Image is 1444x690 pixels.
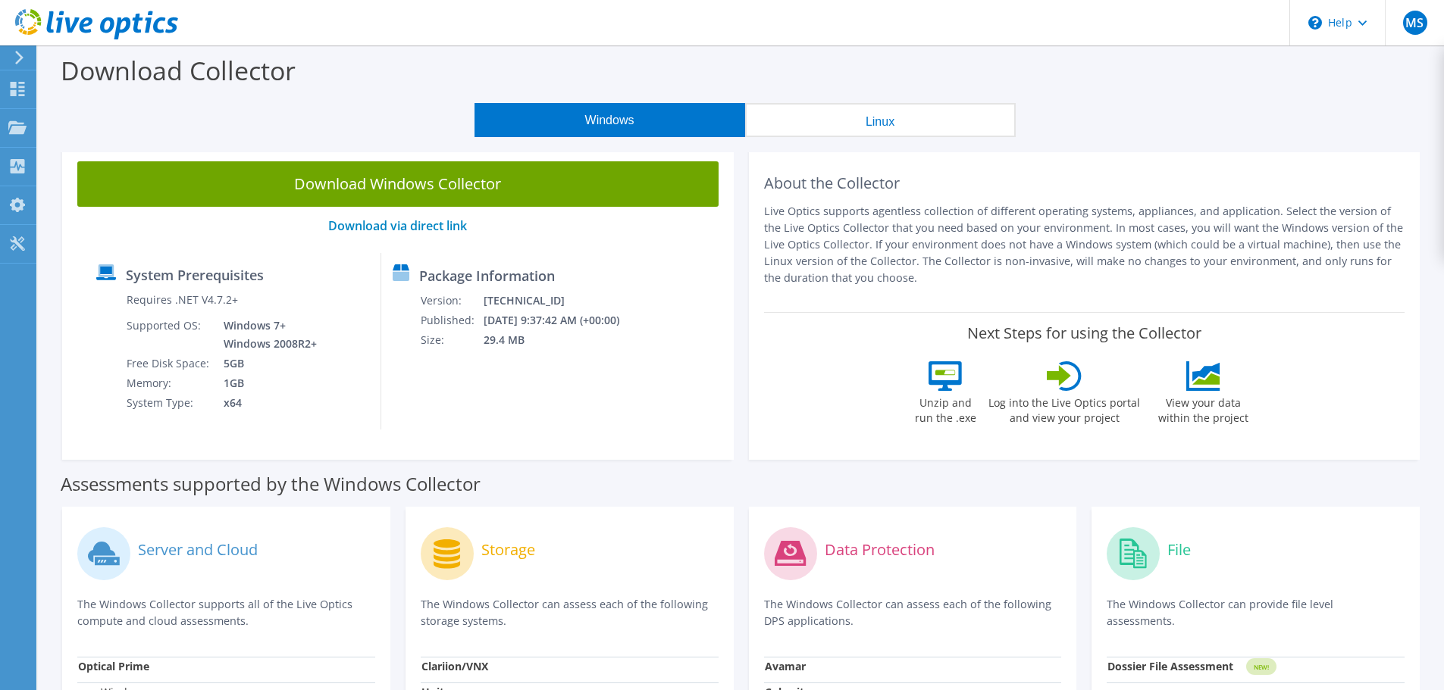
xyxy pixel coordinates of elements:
[77,596,375,629] p: The Windows Collector supports all of the Live Optics compute and cloud assessments.
[764,174,1405,192] h2: About the Collector
[328,217,467,234] a: Download via direct link
[212,316,320,354] td: Windows 7+ Windows 2008R2+
[765,659,806,673] strong: Avamar
[78,659,149,673] strong: Optical Prime
[825,542,935,557] label: Data Protection
[1308,16,1322,30] svg: \n
[419,268,555,283] label: Package Information
[126,316,212,354] td: Supported OS:
[61,53,296,88] label: Download Collector
[420,330,483,350] td: Size:
[1254,663,1269,671] tspan: NEW!
[420,291,483,311] td: Version:
[127,292,238,308] label: Requires .NET V4.7.2+
[126,393,212,413] td: System Type:
[77,161,719,207] a: Download Windows Collector
[61,476,481,492] label: Assessments supported by the Windows Collector
[483,291,640,311] td: [TECHNICAL_ID]
[988,391,1141,426] label: Log into the Live Optics portal and view your project
[967,324,1201,342] label: Next Steps for using the Collector
[126,267,264,283] label: System Prerequisites
[910,391,980,426] label: Unzip and run the .exe
[481,542,535,557] label: Storage
[483,311,640,330] td: [DATE] 9:37:42 AM (+00:00)
[212,393,320,413] td: x64
[1148,391,1258,426] label: View your data within the project
[475,103,745,137] button: Windows
[421,659,488,673] strong: Clariion/VNX
[126,373,212,393] td: Memory:
[764,596,1062,629] p: The Windows Collector can assess each of the following DPS applications.
[421,596,719,629] p: The Windows Collector can assess each of the following storage systems.
[126,354,212,373] td: Free Disk Space:
[138,542,258,557] label: Server and Cloud
[212,354,320,373] td: 5GB
[764,203,1405,286] p: Live Optics supports agentless collection of different operating systems, appliances, and applica...
[420,311,483,330] td: Published:
[1107,596,1405,629] p: The Windows Collector can provide file level assessments.
[1167,542,1191,557] label: File
[745,103,1016,137] button: Linux
[1107,659,1233,673] strong: Dossier File Assessment
[483,330,640,350] td: 29.4 MB
[1403,11,1427,35] span: MS
[212,373,320,393] td: 1GB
